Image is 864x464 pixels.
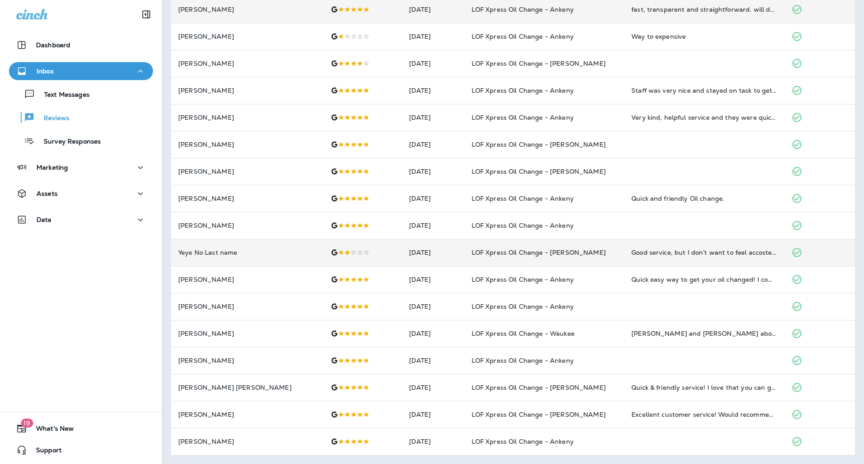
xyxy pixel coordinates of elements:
td: [DATE] [402,131,464,158]
span: LOF Xpress Oil Change - Ankeny [472,275,574,284]
p: [PERSON_NAME] [178,195,316,202]
td: [DATE] [402,293,464,320]
span: LOF Xpress Oil Change - Ankeny [472,86,574,95]
p: Survey Responses [35,138,101,146]
td: [DATE] [402,239,464,266]
td: [DATE] [402,158,464,185]
span: LOF Xpress Oil Change - Ankeny [472,194,574,203]
button: Text Messages [9,85,153,104]
p: Yeye No Last name [178,249,316,256]
div: Quick & friendly service! I love that you can get your oil changed in ~10 minutes while you stay ... [631,383,777,392]
button: Dashboard [9,36,153,54]
p: [PERSON_NAME] [178,114,316,121]
td: [DATE] [402,401,464,428]
div: Excellent customer service! Would recommend! [631,410,777,419]
p: [PERSON_NAME] [178,141,316,148]
td: [DATE] [402,428,464,455]
span: LOF Xpress Oil Change - [PERSON_NAME] [472,59,606,68]
p: [PERSON_NAME] [178,60,316,67]
span: Support [27,446,62,457]
div: Quick easy way to get your oil changed! I come from a small town where you wait 45 minutes. This ... [631,275,777,284]
button: Collapse Sidebar [134,5,159,23]
span: LOF Xpress Oil Change - Waukee [472,329,575,338]
div: Way to expensive [631,32,777,41]
p: [PERSON_NAME] [178,222,316,229]
p: [PERSON_NAME] [178,168,316,175]
span: LOF Xpress Oil Change - Ankeny [472,113,574,122]
button: Reviews [9,108,153,127]
p: Marketing [36,164,68,171]
p: Dashboard [36,41,70,49]
td: [DATE] [402,266,464,293]
button: Data [9,211,153,229]
p: [PERSON_NAME] [178,438,316,445]
span: What's New [27,425,74,436]
span: LOF Xpress Oil Change - [PERSON_NAME] [472,167,606,176]
button: Survey Responses [9,131,153,150]
p: Assets [36,190,58,197]
p: [PERSON_NAME] [178,357,316,364]
p: Reviews [35,114,69,123]
td: [DATE] [402,50,464,77]
span: LOF Xpress Oil Change - Ankeny [472,437,574,446]
td: [DATE] [402,347,464,374]
span: 19 [21,419,33,428]
div: Very kind, helpful service and they were quick as well! Highly recommend! [631,113,777,122]
p: [PERSON_NAME] [178,411,316,418]
div: Noah and Sam above and beyond!!! [631,329,777,338]
div: Quick and friendly Oil change. [631,194,777,203]
button: Inbox [9,62,153,80]
div: Good service, but I don’t want to feel accosted with add ons I didn’t ask for in the waiting room... [631,248,777,257]
p: [PERSON_NAME] [178,330,316,337]
span: LOF Xpress Oil Change - [PERSON_NAME] [472,410,606,419]
p: Data [36,216,52,223]
button: Assets [9,185,153,203]
span: LOF Xpress Oil Change - [PERSON_NAME] [472,140,606,149]
button: 19What's New [9,419,153,437]
p: [PERSON_NAME] [178,87,316,94]
p: [PERSON_NAME] [178,303,316,310]
td: [DATE] [402,23,464,50]
td: [DATE] [402,320,464,347]
p: Text Messages [35,91,90,99]
span: LOF Xpress Oil Change - Ankeny [472,356,574,365]
td: [DATE] [402,212,464,239]
div: fast, transparent and straightforward. will definitely return [631,5,777,14]
p: [PERSON_NAME] [178,33,316,40]
div: Staff was very nice and stayed on task to get my vehicle in and out very quickly. [631,86,777,95]
span: LOF Xpress Oil Change - Ankeny [472,221,574,230]
td: [DATE] [402,77,464,104]
span: LOF Xpress Oil Change - [PERSON_NAME] [472,383,606,392]
p: [PERSON_NAME] [PERSON_NAME] [178,384,316,391]
span: LOF Xpress Oil Change - [PERSON_NAME] [472,248,606,257]
button: Marketing [9,158,153,176]
button: Support [9,441,153,459]
span: LOF Xpress Oil Change - Ankeny [472,5,574,14]
td: [DATE] [402,185,464,212]
p: [PERSON_NAME] [178,276,316,283]
span: LOF Xpress Oil Change - Ankeny [472,302,574,311]
p: [PERSON_NAME] [178,6,316,13]
span: LOF Xpress Oil Change - Ankeny [472,32,574,41]
td: [DATE] [402,104,464,131]
p: Inbox [36,68,54,75]
td: [DATE] [402,374,464,401]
